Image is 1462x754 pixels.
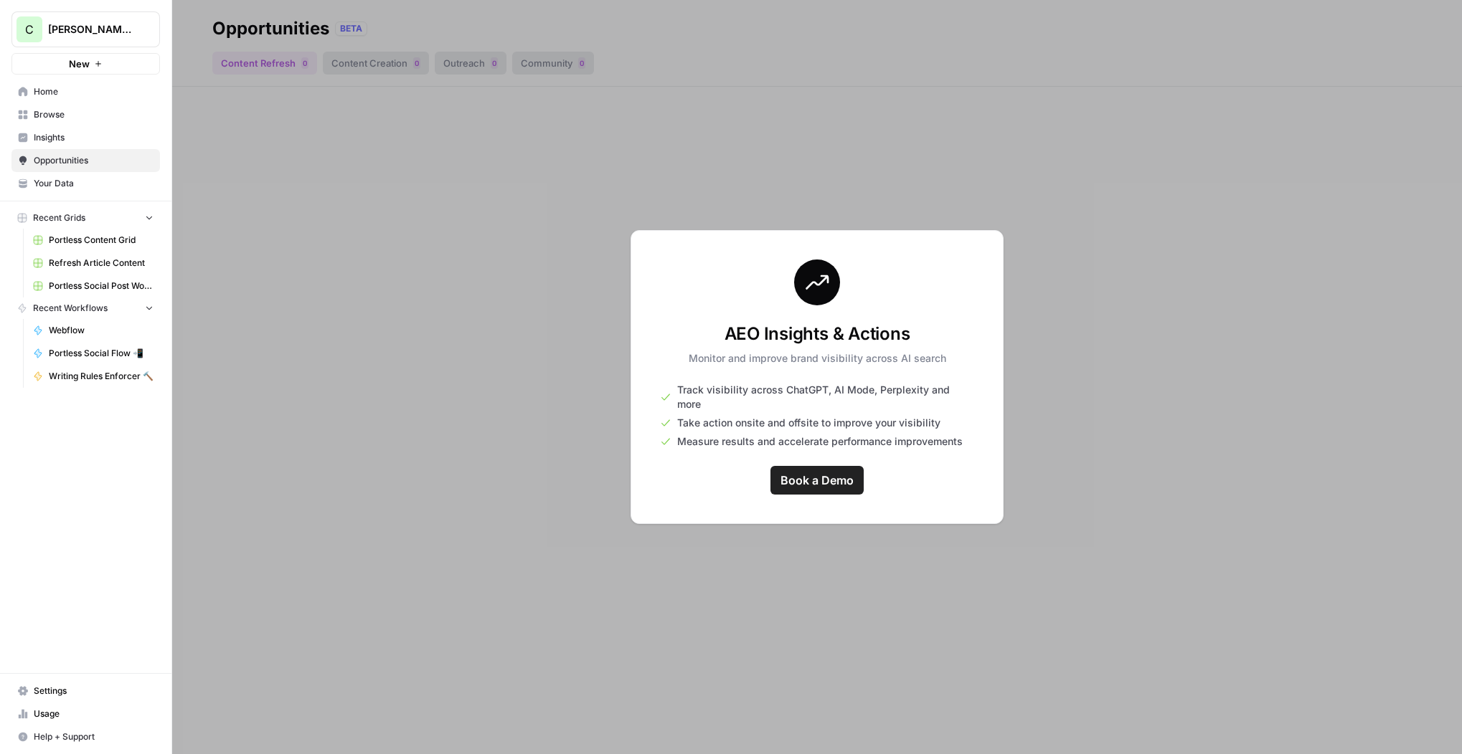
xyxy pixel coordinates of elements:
span: Help + Support [34,730,154,743]
button: Help + Support [11,725,160,748]
a: Webflow [27,319,160,342]
span: Settings [34,684,154,697]
span: Refresh Article Content [49,257,154,269]
a: Home [11,80,160,103]
span: Recent Grids [33,211,85,224]
a: Portless Social Post Workflow [27,275,160,297]
span: Opportunities [34,154,154,167]
span: Take action onsite and offsite to improve your visibility [677,416,940,430]
button: Workspace: Chris's Workspace [11,11,160,47]
p: Monitor and improve brand visibility across AI search [689,351,946,366]
button: Recent Workflows [11,297,160,319]
span: Usage [34,707,154,720]
span: Browse [34,108,154,121]
span: Track visibility across ChatGPT, AI Mode, Perplexity and more [677,383,974,411]
a: Refresh Article Content [27,252,160,275]
a: Portless Content Grid [27,229,160,252]
span: New [69,57,90,71]
span: Portless Social Flow 📲 [49,347,154,360]
a: Settings [11,679,160,702]
span: Recent Workflows [33,302,108,315]
span: [PERSON_NAME]'s Workspace [48,22,135,37]
span: Your Data [34,177,154,190]
span: C [25,21,34,38]
a: Your Data [11,172,160,195]
span: Writing Rules Enforcer 🔨 [49,370,154,383]
a: Writing Rules Enforcer 🔨 [27,365,160,388]
a: Portless Social Flow 📲 [27,342,160,365]
a: Insights [11,126,160,149]
span: Home [34,85,154,98]
a: Opportunities [11,149,160,172]
span: Insights [34,131,154,144]
span: Portless Social Post Workflow [49,280,154,292]
span: Portless Content Grid [49,234,154,247]
button: New [11,53,160,75]
span: Webflow [49,324,154,337]
a: Browse [11,103,160,126]
a: Book a Demo [770,466,864,495]
button: Recent Grids [11,207,160,229]
span: Book a Demo [780,472,854,489]
span: Measure results and accelerate performance improvements [677,434,963,449]
a: Usage [11,702,160,725]
h3: AEO Insights & Actions [689,323,946,345]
